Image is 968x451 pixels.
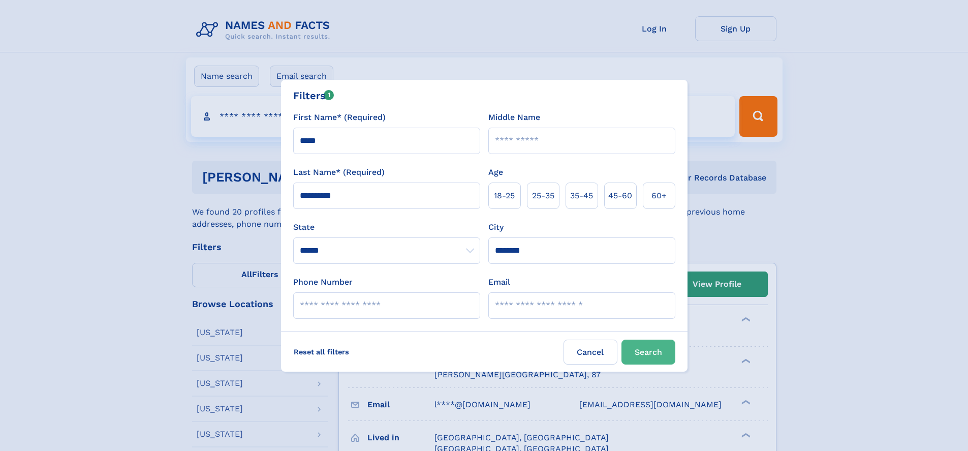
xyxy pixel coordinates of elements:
span: 25‑35 [532,190,554,202]
label: First Name* (Required) [293,111,386,124]
label: Middle Name [488,111,540,124]
label: Age [488,166,503,178]
label: Reset all filters [287,340,356,364]
label: City [488,221,504,233]
span: 45‑60 [608,190,632,202]
div: Filters [293,88,334,103]
button: Search [621,340,675,365]
label: Phone Number [293,276,353,288]
label: State [293,221,480,233]
label: Email [488,276,510,288]
span: 35‑45 [570,190,593,202]
label: Last Name* (Required) [293,166,385,178]
span: 60+ [651,190,667,202]
label: Cancel [564,340,617,365]
span: 18‑25 [494,190,515,202]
